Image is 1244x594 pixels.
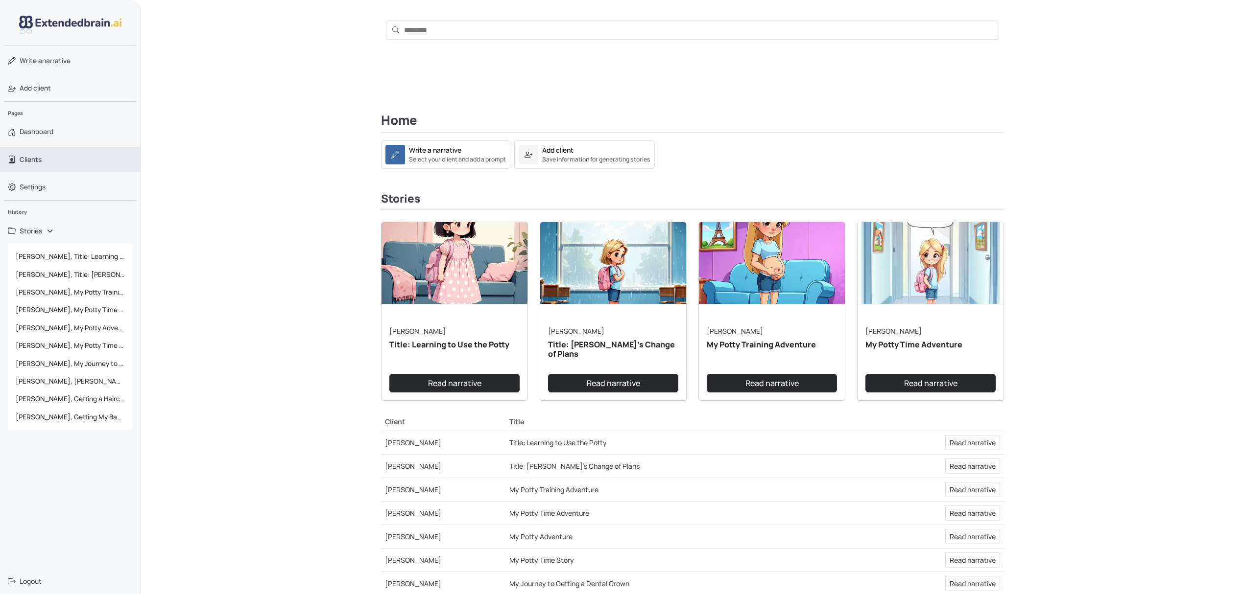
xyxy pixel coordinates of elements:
[8,337,133,354] a: [PERSON_NAME], My Potty Time Story
[858,222,1004,304] img: narrative
[8,301,133,319] a: [PERSON_NAME], My Potty Time Adventure
[12,266,129,283] span: [PERSON_NAME], Title: [PERSON_NAME]'s Change of Plans
[548,340,678,359] h5: Title: [PERSON_NAME]'s Change of Plans
[542,155,650,164] small: Save information for generating stories
[542,145,574,155] div: Add client
[385,438,441,447] a: [PERSON_NAME]
[381,412,505,431] th: Client
[12,283,129,301] span: [PERSON_NAME], My Potty Training Adventure
[381,140,510,169] a: Write a narrativeSelect your client and add a prompt
[381,113,1004,133] h2: Home
[20,127,53,137] span: Dashboard
[385,579,441,588] a: [PERSON_NAME]
[385,532,441,541] a: [PERSON_NAME]
[20,56,42,65] span: Write a
[8,266,133,283] a: [PERSON_NAME], Title: [PERSON_NAME]'s Change of Plans
[945,529,1000,544] a: Read narrative
[707,340,837,349] h5: My Potty Training Adventure
[707,326,763,336] a: [PERSON_NAME]
[509,579,629,588] a: My Journey to Getting a Dental Crown
[409,155,506,164] small: Select your client and add a prompt
[509,555,574,565] a: My Potty Time Story
[945,552,1000,568] a: Read narrative
[865,374,996,392] a: Read narrative
[385,485,441,494] a: [PERSON_NAME]
[12,319,129,337] span: [PERSON_NAME], My Potty Adventure
[548,326,604,336] a: [PERSON_NAME]
[865,326,922,336] a: [PERSON_NAME]
[514,140,655,169] a: Add clientSave information for generating stories
[20,576,42,586] span: Logout
[12,390,129,408] span: [PERSON_NAME], Getting a Haircut at [PERSON_NAME]
[389,340,520,349] h5: Title: Learning to Use the Potty
[12,337,129,354] span: [PERSON_NAME], My Potty Time Story
[8,390,133,408] a: [PERSON_NAME], Getting a Haircut at [PERSON_NAME]
[699,222,845,304] img: narrative
[945,505,1000,521] a: Read narrative
[385,461,441,471] a: [PERSON_NAME]
[19,16,122,34] img: logo
[8,248,133,265] a: [PERSON_NAME], Title: Learning to Use the Potty
[382,222,527,304] img: narrative
[20,83,51,93] span: Add client
[8,372,133,390] a: [PERSON_NAME], [PERSON_NAME]'s Haircut Adventure at [PERSON_NAME]
[20,155,42,164] span: Clients
[409,145,461,155] div: Write a narrative
[389,374,520,392] a: Read narrative
[540,222,686,304] img: narrative
[389,326,446,336] a: [PERSON_NAME]
[945,458,1000,474] a: Read narrative
[385,555,441,565] a: [PERSON_NAME]
[12,248,129,265] span: [PERSON_NAME], Title: Learning to Use the Potty
[509,532,573,541] a: My Potty Adventure
[8,408,133,426] a: [PERSON_NAME], Getting My Bangs Trimmed at [PERSON_NAME]
[514,149,655,158] a: Add clientSave information for generating stories
[8,355,133,372] a: [PERSON_NAME], My Journey to Getting a Dental Crown
[707,374,837,392] a: Read narrative
[8,319,133,337] a: [PERSON_NAME], My Potty Adventure
[381,149,510,158] a: Write a narrativeSelect your client and add a prompt
[20,226,42,236] span: Stories
[509,438,607,447] a: Title: Learning to Use the Potty
[385,508,441,518] a: [PERSON_NAME]
[945,435,1000,450] a: Read narrative
[381,192,1004,210] h3: Stories
[12,355,129,372] span: [PERSON_NAME], My Journey to Getting a Dental Crown
[865,340,996,349] h5: My Potty Time Adventure
[509,461,640,471] a: Title: [PERSON_NAME]'s Change of Plans
[12,372,129,390] span: [PERSON_NAME], [PERSON_NAME]'s Haircut Adventure at [PERSON_NAME]
[12,301,129,319] span: [PERSON_NAME], My Potty Time Adventure
[20,182,46,192] span: Settings
[509,485,598,494] a: My Potty Training Adventure
[8,283,133,301] a: [PERSON_NAME], My Potty Training Adventure
[945,482,1000,497] a: Read narrative
[548,374,678,392] a: Read narrative
[20,56,71,66] span: narrative
[12,408,129,426] span: [PERSON_NAME], Getting My Bangs Trimmed at [PERSON_NAME]
[505,412,882,431] th: Title
[509,508,589,518] a: My Potty Time Adventure
[945,576,1000,591] a: Read narrative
